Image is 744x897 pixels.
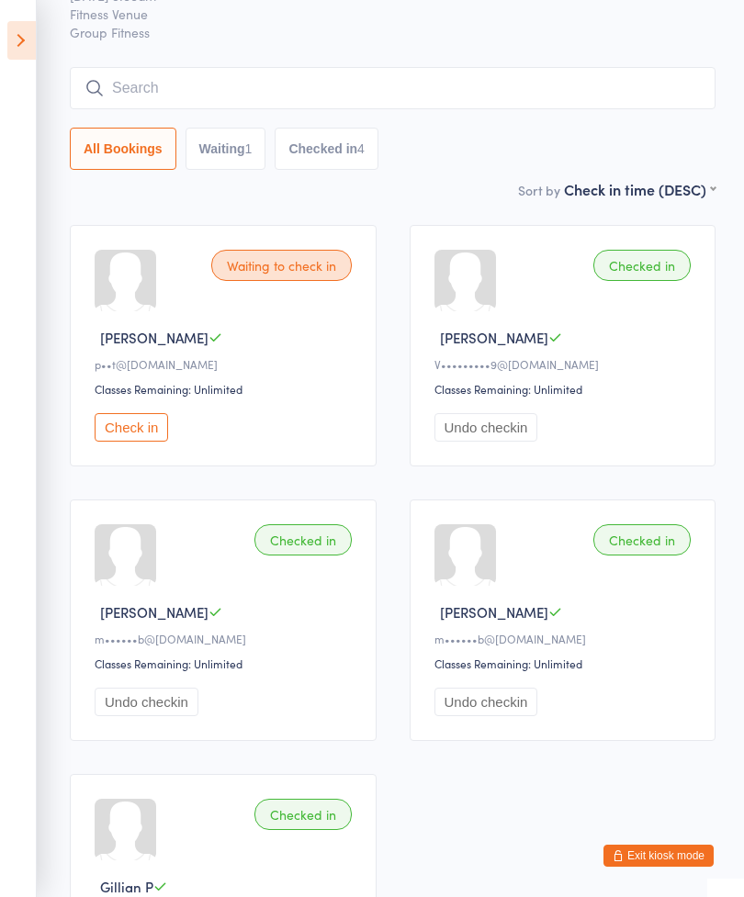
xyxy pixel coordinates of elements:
[186,128,266,170] button: Waiting1
[245,141,253,156] div: 1
[275,128,378,170] button: Checked in4
[254,524,352,555] div: Checked in
[434,631,697,646] div: m••••••b@[DOMAIN_NAME]
[100,328,209,347] span: [PERSON_NAME]
[518,181,560,199] label: Sort by
[593,250,691,281] div: Checked in
[434,688,538,716] button: Undo checkin
[440,328,548,347] span: [PERSON_NAME]
[70,128,176,170] button: All Bookings
[593,524,691,555] div: Checked in
[357,141,365,156] div: 4
[434,413,538,442] button: Undo checkin
[70,5,687,23] span: Fitness Venue
[95,381,357,397] div: Classes Remaining: Unlimited
[95,631,357,646] div: m••••••b@[DOMAIN_NAME]
[95,413,168,442] button: Check in
[434,656,697,671] div: Classes Remaining: Unlimited
[100,877,153,896] span: Gillian P
[434,356,697,372] div: V•••••••••9@[DOMAIN_NAME]
[434,381,697,397] div: Classes Remaining: Unlimited
[254,799,352,830] div: Checked in
[603,845,714,867] button: Exit kiosk mode
[100,602,209,622] span: [PERSON_NAME]
[440,602,548,622] span: [PERSON_NAME]
[70,23,716,41] span: Group Fitness
[70,67,716,109] input: Search
[95,688,198,716] button: Undo checkin
[95,356,357,372] div: p••t@[DOMAIN_NAME]
[564,179,716,199] div: Check in time (DESC)
[211,250,352,281] div: Waiting to check in
[95,656,357,671] div: Classes Remaining: Unlimited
